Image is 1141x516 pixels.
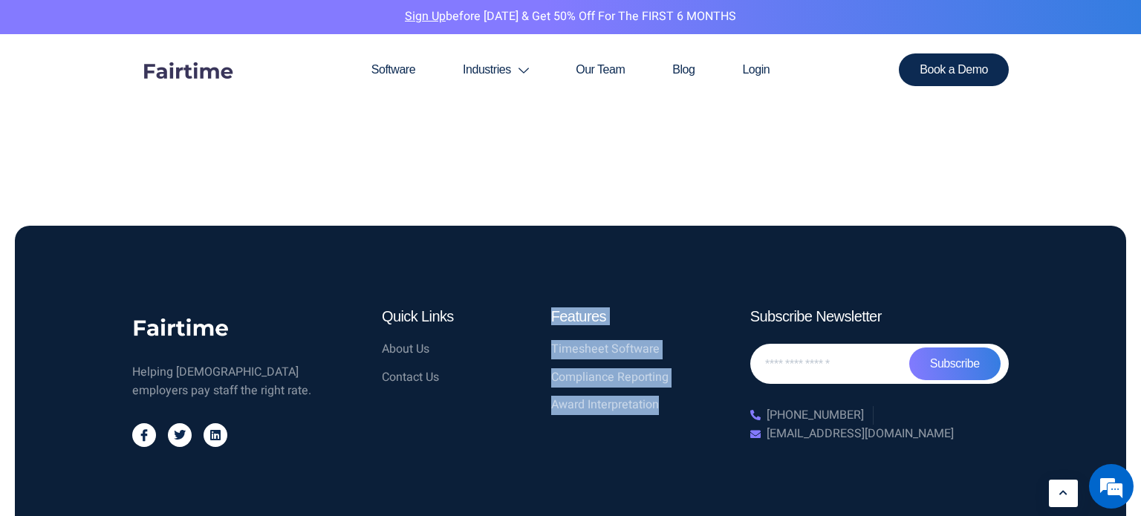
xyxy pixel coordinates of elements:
span: About Us [382,340,429,359]
button: Subscribe [909,347,1001,380]
div: Chat with us now [77,83,250,102]
span: [PHONE_NUMBER] [763,406,864,425]
a: Industries [439,34,552,105]
span: Contact Us [382,368,439,388]
span: Compliance Reporting [551,368,669,388]
a: Login [718,34,793,105]
span: We're online! [86,160,205,310]
a: Contact Us [382,368,536,388]
a: Award Interpretation [551,396,706,415]
a: Blog [648,34,718,105]
a: About Us [382,340,536,359]
a: Timesheet Software [551,340,706,359]
span: Award Interpretation [551,396,659,415]
a: Our Team [552,34,648,105]
div: Helping [DEMOGRAPHIC_DATA] employers pay staff the right rate. [132,363,322,401]
a: Book a Demo [899,53,1009,86]
h4: Features [551,307,706,325]
span: [EMAIL_ADDRESS][DOMAIN_NAME] [763,425,954,444]
span: Book a Demo [920,64,988,76]
textarea: Type your message and hit 'Enter' [7,352,283,404]
a: Software [348,34,439,105]
span: Timesheet Software [551,340,660,359]
a: Sign Up [405,7,446,25]
a: Learn More [1049,480,1078,507]
p: before [DATE] & Get 50% Off for the FIRST 6 MONTHS [11,7,1130,27]
h4: Quick Links [382,307,536,325]
div: Minimize live chat window [244,7,279,43]
h4: Subscribe Newsletter [750,307,1009,325]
